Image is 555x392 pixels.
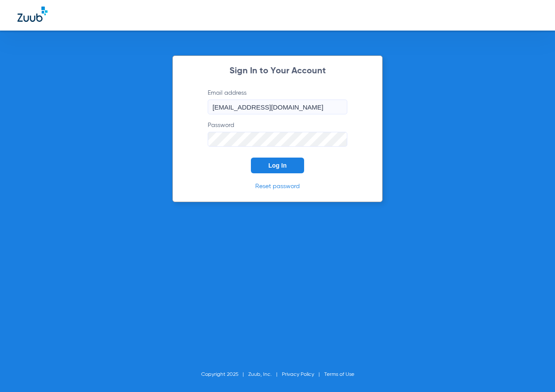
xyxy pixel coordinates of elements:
a: Terms of Use [324,372,354,377]
li: Zuub, Inc. [248,370,282,379]
img: Zuub Logo [17,7,48,22]
label: Password [208,121,347,147]
li: Copyright 2025 [201,370,248,379]
button: Log In [251,158,304,173]
a: Privacy Policy [282,372,314,377]
input: Password [208,132,347,147]
iframe: Chat Widget [511,350,555,392]
a: Reset password [255,183,300,189]
input: Email address [208,100,347,114]
h2: Sign In to Your Account [195,67,360,76]
label: Email address [208,89,347,114]
span: Log In [268,162,287,169]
